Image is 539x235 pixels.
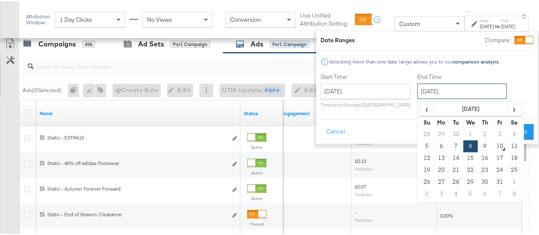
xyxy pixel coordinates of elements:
span: £0.07 [355,182,366,189]
span: - [355,208,357,214]
p: Timezone: Europe/[GEOGRAPHIC_DATA] [320,100,411,107]
a: Ad Name. [40,109,237,116]
td: 10 [492,139,507,151]
td: 29 [434,127,449,139]
td: 1 [463,127,478,139]
span: £0.13 [355,157,366,163]
div: Ad Sets [138,38,164,48]
td: 19 [420,163,434,175]
td: 27 [434,175,449,187]
label: Start Time: [320,72,411,80]
td: 9 [478,139,492,151]
td: 20 [434,163,449,175]
td: 4 [507,127,522,139]
div: 0 [68,82,83,96]
div: Selecting more than one date range allows you to run . [329,58,500,64]
div: for 1 Campaign [170,39,210,47]
sub: Per Action [355,165,372,170]
td: 26 [420,175,434,187]
td: 6 [478,187,492,199]
td: 29 [463,175,478,187]
td: 25 [507,163,522,175]
th: Fr [492,115,507,127]
td: 30 [478,175,492,187]
td: 13 [434,151,449,163]
div: Static - 40% off adidas Footwear [47,159,227,165]
td: 5 [420,139,434,151]
td: 21 [449,163,463,175]
span: › [507,101,521,114]
label: Paused [247,220,266,226]
th: We [463,115,478,127]
div: Attribution Window: [26,12,51,24]
strong: comparison analysis [453,57,499,64]
td: 8 [507,187,522,199]
td: 6 [434,139,449,151]
label: Active [247,169,266,174]
td: 31 [492,175,507,187]
td: 4 [449,187,463,199]
label: Active [247,194,266,200]
label: Start: [480,17,494,22]
td: 12 [420,151,434,163]
a: The number of actions related to your Page's posts as a result of your ad. [270,109,348,116]
td: 8 [463,139,478,151]
td: 5 [463,187,478,199]
strong: to [494,22,501,28]
span: ‹ [420,101,433,114]
th: [DATE] [434,101,507,115]
td: 7 [492,187,507,199]
td: 7 [449,139,463,151]
label: End Time: [417,72,510,80]
th: Th [478,115,492,127]
div: Static - EXTRA10 [47,133,227,140]
th: Mo [434,115,449,127]
span: No Views [147,15,172,22]
td: 3 [492,127,507,139]
div: Static - End of Season Clearance [47,210,227,217]
span: Custom [399,19,420,26]
div: for 1 Campaign [270,39,309,47]
td: 2 [478,127,492,139]
label: Active [247,143,266,149]
div: Ads ( 0 Selected) [23,85,61,93]
td: 23 [478,163,492,175]
div: Static - Autumn Forever Forward [47,184,227,191]
a: Shows the current state of your Ad. [244,109,280,116]
td: 15 [463,151,478,163]
td: 2 [420,187,434,199]
input: Search Ad Name, ID or Objective [34,53,490,70]
td: 17 [492,151,507,163]
span: Conversion [230,15,261,22]
span: 1 Day Clicks [60,15,92,22]
div: Ads [251,38,263,48]
label: Use Unified Attribution Setting: [300,10,352,26]
td: 1 [507,175,522,187]
th: Tu [449,115,463,127]
th: Sa [507,115,522,127]
sub: Per Action [355,216,372,221]
td: 14 [449,151,463,163]
div: [DATE] [480,22,494,29]
td: 22 [463,163,478,175]
div: Campaigns [38,38,76,48]
div: [DATE] [501,22,515,29]
td: 11 [507,139,522,151]
button: Cancel [320,123,351,138]
td: 24 [492,163,507,175]
div: Date Ranges [320,35,355,43]
th: Su [420,115,434,127]
span: ↑ [465,9,473,12]
td: 30 [449,127,463,139]
sub: Per Action [355,191,372,196]
td: 28 [420,127,434,139]
td: 28 [449,175,463,187]
td: 3 [434,187,449,199]
div: 436 [82,39,95,47]
td: 18 [507,151,522,163]
span: 0.00% [440,211,453,218]
label: Compare: [485,35,511,43]
td: 16 [478,151,492,163]
label: End: [501,17,515,22]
